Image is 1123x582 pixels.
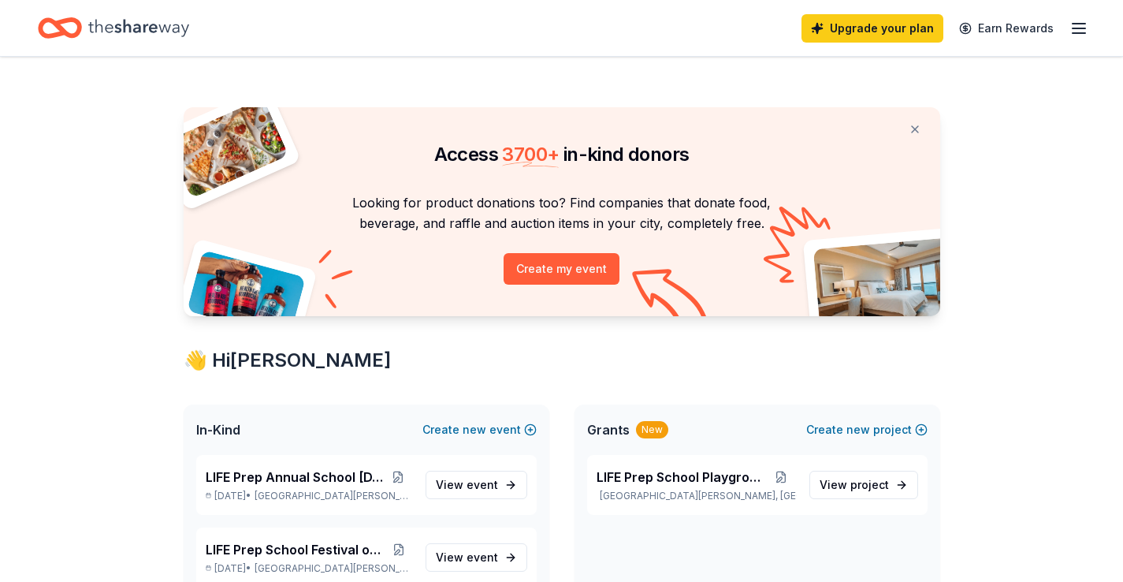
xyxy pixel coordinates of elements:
[203,192,921,234] p: Looking for product donations too? Find companies that donate food, beverage, and raffle and auct...
[38,9,189,47] a: Home
[196,420,240,439] span: In-Kind
[463,420,486,439] span: new
[801,14,943,43] a: Upgrade your plan
[184,348,940,373] div: 👋 Hi [PERSON_NAME]
[950,14,1063,43] a: Earn Rewards
[206,490,413,502] p: [DATE] •
[422,420,537,439] button: Createnewevent
[206,562,413,575] p: [DATE] •
[806,420,928,439] button: Createnewproject
[426,543,527,572] a: View event
[597,468,767,487] span: LIFE Prep School Playground
[436,548,498,567] span: View
[504,253,619,285] button: Create my event
[165,98,288,199] img: Pizza
[206,540,386,559] span: LIFE Prep School Festival of Lights
[255,490,412,502] span: [GEOGRAPHIC_DATA][PERSON_NAME], [GEOGRAPHIC_DATA]
[467,550,498,564] span: event
[597,490,797,502] p: [GEOGRAPHIC_DATA][PERSON_NAME], [GEOGRAPHIC_DATA]
[434,143,690,166] span: Access in-kind donors
[850,478,889,491] span: project
[820,476,889,494] span: View
[426,471,527,499] a: View event
[255,562,412,575] span: [GEOGRAPHIC_DATA][PERSON_NAME], [GEOGRAPHIC_DATA]
[809,471,918,499] a: View project
[436,476,498,494] span: View
[846,420,870,439] span: new
[467,478,498,491] span: event
[587,420,630,439] span: Grants
[502,143,559,166] span: 3700 +
[636,421,668,438] div: New
[206,468,384,487] span: LIFE Prep Annual School [DATE]
[632,269,711,328] img: Curvy arrow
